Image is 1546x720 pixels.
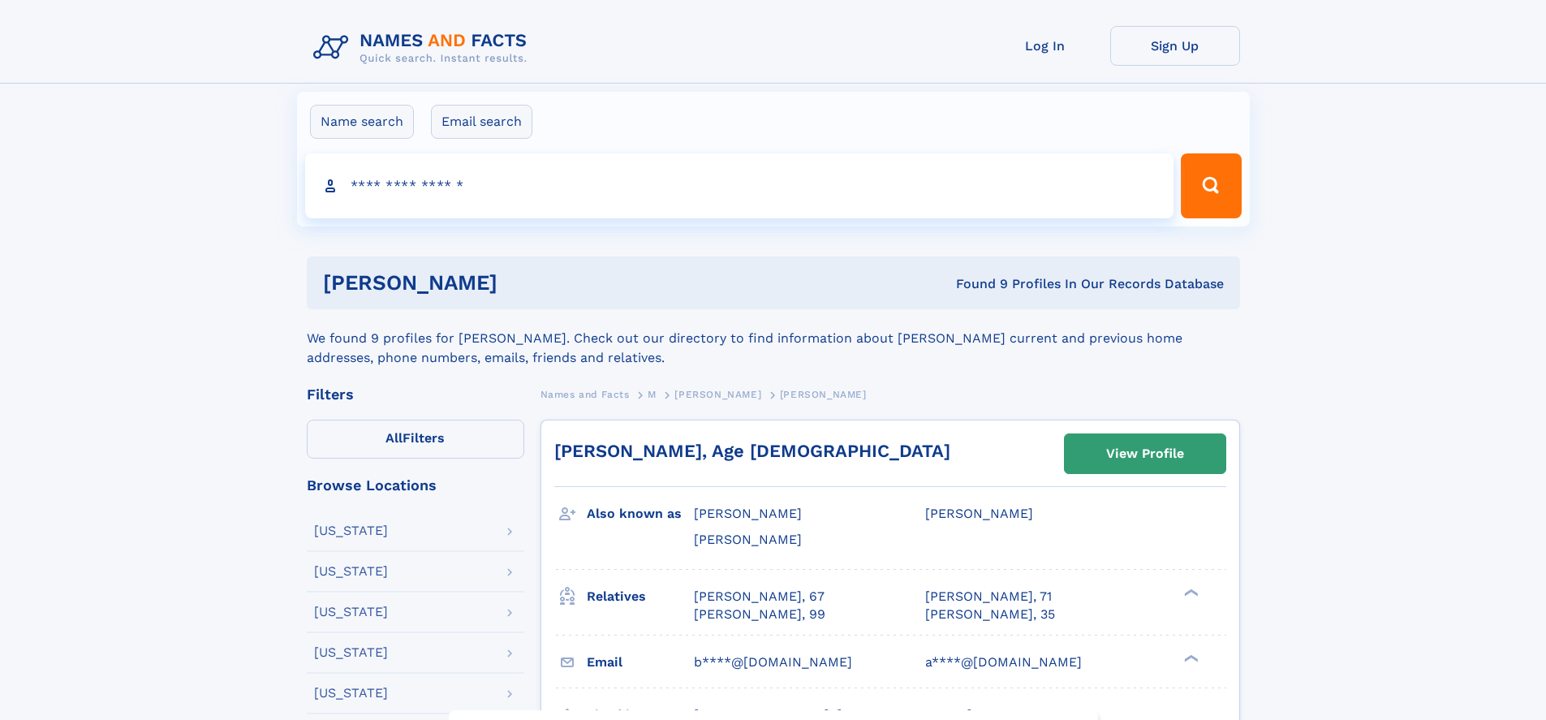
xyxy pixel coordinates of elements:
a: [PERSON_NAME], 99 [694,606,825,623]
span: [PERSON_NAME] [925,506,1033,521]
div: [US_STATE] [314,646,388,659]
a: [PERSON_NAME], 67 [694,588,825,606]
h3: Relatives [587,583,694,610]
label: Email search [431,105,532,139]
a: Sign Up [1110,26,1240,66]
label: Name search [310,105,414,139]
button: Search Button [1181,153,1241,218]
span: All [385,430,403,446]
a: [PERSON_NAME] [674,384,761,404]
a: Log In [980,26,1110,66]
div: Found 9 Profiles In Our Records Database [726,275,1224,293]
a: Names and Facts [540,384,630,404]
span: [PERSON_NAME] [780,389,867,400]
div: We found 9 profiles for [PERSON_NAME]. Check out our directory to find information about [PERSON_... [307,309,1240,368]
div: ❯ [1180,587,1199,597]
span: [PERSON_NAME] [694,532,802,547]
div: Filters [307,387,524,402]
img: Logo Names and Facts [307,26,540,70]
div: View Profile [1106,435,1184,472]
div: [US_STATE] [314,524,388,537]
h1: [PERSON_NAME] [323,273,727,293]
div: ❯ [1180,653,1199,663]
a: [PERSON_NAME], Age [DEMOGRAPHIC_DATA] [554,441,950,461]
div: [US_STATE] [314,687,388,700]
span: M [648,389,657,400]
div: [US_STATE] [314,606,388,619]
a: M [648,384,657,404]
h3: Also known as [587,500,694,528]
a: [PERSON_NAME], 71 [925,588,1052,606]
h3: Email [587,649,694,676]
div: Browse Locations [307,478,524,493]
input: search input [305,153,1174,218]
div: [US_STATE] [314,565,388,578]
label: Filters [307,420,524,459]
span: [PERSON_NAME] [674,389,761,400]
a: View Profile [1065,434,1225,473]
span: [PERSON_NAME] [694,506,802,521]
a: [PERSON_NAME], 35 [925,606,1055,623]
